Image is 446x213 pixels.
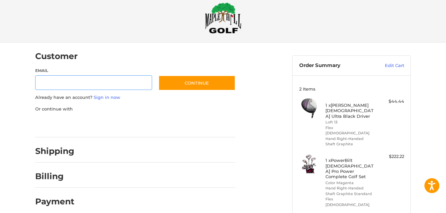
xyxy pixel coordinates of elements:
[35,68,152,74] label: Email
[35,94,235,101] p: Already have an account?
[35,196,74,207] h2: Payment
[378,98,404,105] div: $44.44
[325,180,376,186] li: Color Magenta
[89,119,139,131] iframe: PayPal-paylater
[146,119,196,131] iframe: PayPal-venmo
[299,62,371,69] h3: Order Summary
[325,191,376,197] li: Shaft Graphite Standard
[371,62,404,69] a: Edit Cart
[378,153,404,160] div: $222.22
[33,119,83,131] iframe: PayPal-paypal
[35,146,74,156] h2: Shipping
[35,106,235,112] p: Or continue with
[205,2,241,34] img: Maple Hill Golf
[325,196,376,207] li: Flex [DEMOGRAPHIC_DATA]
[325,125,376,136] li: Flex [DEMOGRAPHIC_DATA]
[35,171,74,181] h2: Billing
[325,103,376,119] h4: 1 x [PERSON_NAME] [DEMOGRAPHIC_DATA] Ultra Black Driver
[325,158,376,179] h4: 1 x PowerBilt [DEMOGRAPHIC_DATA] Pro Power Complete Golf Set
[299,86,404,92] h3: 2 Items
[325,136,376,142] li: Hand Right-Handed
[158,75,235,91] button: Continue
[325,141,376,147] li: Shaft Graphite
[325,185,376,191] li: Hand Right-Handed
[94,95,120,100] a: Sign in now
[325,119,376,125] li: Loft 13
[35,51,78,61] h2: Customer
[391,195,446,213] iframe: Google Customer Reviews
